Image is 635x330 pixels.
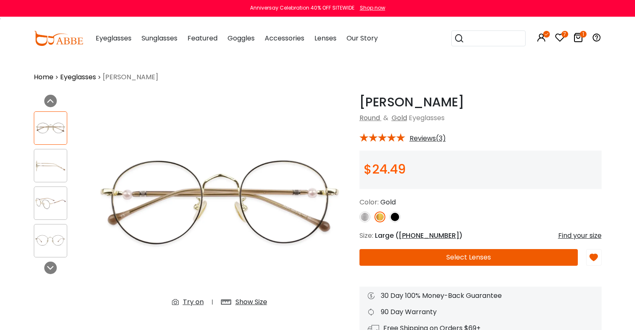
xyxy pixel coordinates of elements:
[375,231,463,240] span: Large ( )
[60,72,96,82] a: Eyeglasses
[392,113,407,123] a: Gold
[410,135,446,142] span: Reviews(3)
[34,72,53,82] a: Home
[368,291,593,301] div: 30 Day 100% Money-Back Guarantee
[235,297,267,307] div: Show Size
[250,4,354,12] div: Anniversay Celebration 40% OFF SITEWIDE
[600,268,629,299] iframe: Chat
[314,33,336,43] span: Lenses
[364,160,406,178] span: $24.49
[228,33,255,43] span: Goggles
[555,34,565,44] a: 7
[347,33,378,43] span: Our Story
[558,231,602,241] div: Find your size
[34,158,67,174] img: Durns Gold Metal Eyeglasses , NosePads Frames from ABBE Glasses
[580,31,587,38] i: 1
[359,231,373,240] span: Size:
[359,95,602,110] h1: [PERSON_NAME]
[359,197,379,207] span: Color:
[88,95,351,314] img: Durns Gold Metal Eyeglasses , NosePads Frames from ABBE Glasses
[142,33,177,43] span: Sunglasses
[34,120,67,136] img: Durns Gold Metal Eyeglasses , NosePads Frames from ABBE Glasses
[360,4,385,12] div: Shop now
[359,249,578,266] button: Select Lenses
[382,113,390,123] span: &
[96,33,132,43] span: Eyeglasses
[265,33,304,43] span: Accessories
[409,113,445,123] span: Eyeglasses
[356,4,385,11] a: Shop now
[34,31,83,46] img: abbeglasses.com
[34,195,67,212] img: Durns Gold Metal Eyeglasses , NosePads Frames from ABBE Glasses
[103,72,158,82] span: [PERSON_NAME]
[380,197,396,207] span: Gold
[368,307,593,317] div: 90 Day Warranty
[34,233,67,249] img: Durns Gold Metal Eyeglasses , NosePads Frames from ABBE Glasses
[399,231,459,240] span: [PHONE_NUMBER]
[359,113,380,123] a: Round
[183,297,204,307] div: Try on
[562,31,568,38] i: 7
[573,34,583,44] a: 1
[187,33,218,43] span: Featured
